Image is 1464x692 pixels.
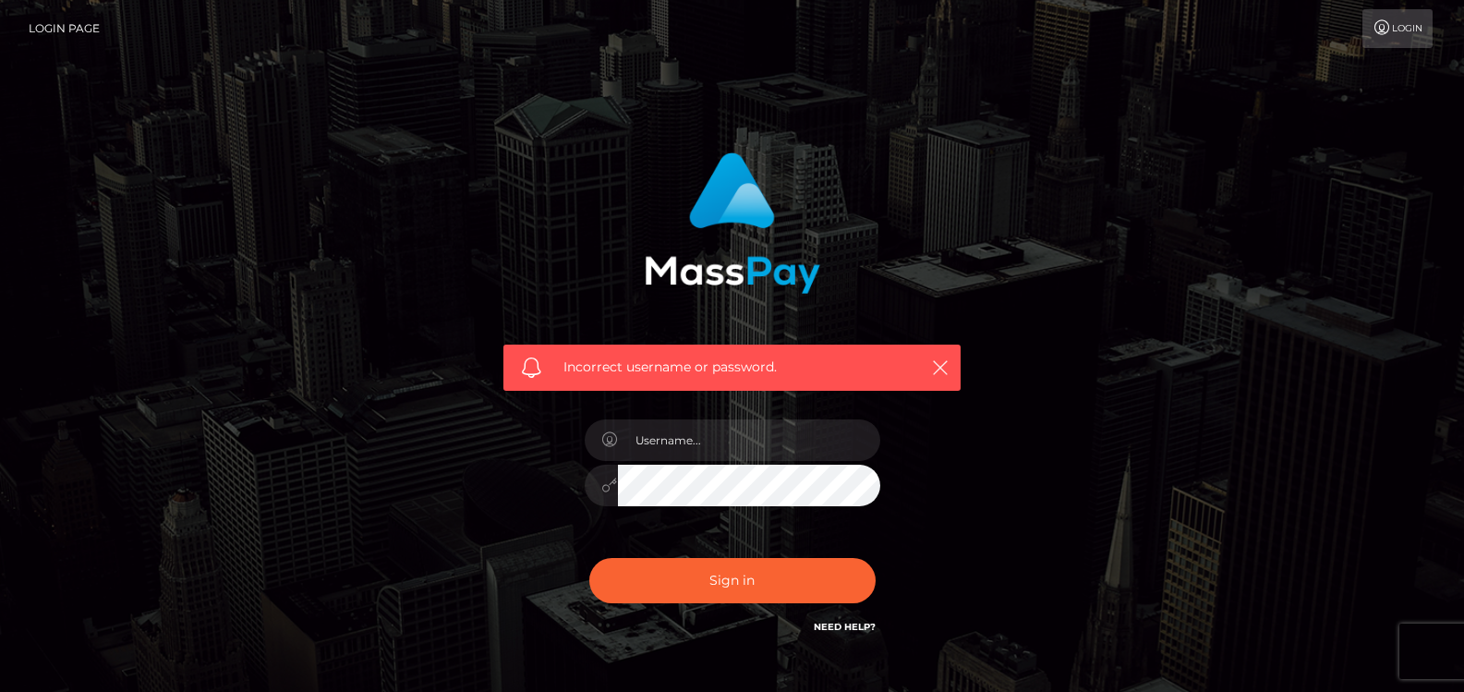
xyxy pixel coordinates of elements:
span: Incorrect username or password. [563,358,901,377]
a: Need Help? [814,621,876,633]
img: MassPay Login [645,152,820,294]
input: Username... [618,419,880,461]
button: Sign in [589,558,876,603]
a: Login [1362,9,1433,48]
a: Login Page [29,9,100,48]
